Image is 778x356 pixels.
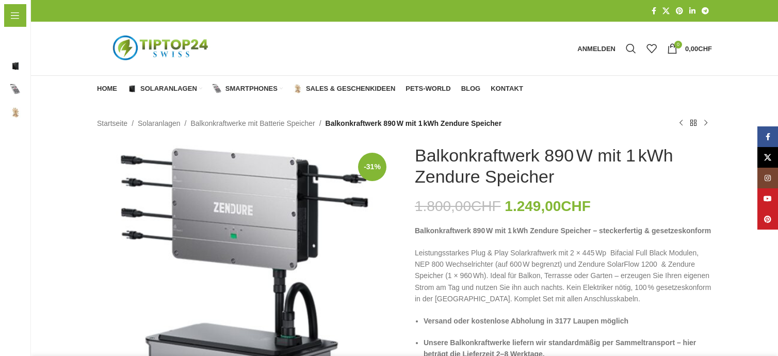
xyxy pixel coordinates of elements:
[491,78,523,99] a: Kontakt
[97,118,501,129] nav: Breadcrumb
[621,38,641,59] a: Suche
[685,45,712,53] bdi: 0,00
[675,117,687,130] a: Vorheriges Produkt
[26,103,107,122] span: Sales & Geschenkideen
[293,78,395,99] a: Sales & Geschenkideen
[358,153,386,181] span: -31%
[326,118,502,129] span: Balkonkraftwerk 890 W mit 1 kWh Zendure Speicher
[306,85,395,93] span: Sales & Geschenkideen
[699,4,712,18] a: Telegram Social Link
[461,78,481,99] a: Blog
[415,247,712,305] p: Leistungsstarkes Plug & Play Solarkraftwerk mit 2 × 445 Wp Bifacial Full Black Modulen, NEP 800 W...
[491,85,523,93] span: Kontakt
[424,317,628,325] strong: Versand oder kostenlose Abholung in 3177 Laupen möglich
[25,10,44,21] span: Menü
[757,147,778,168] a: X Social Link
[757,209,778,230] a: Pinterest Social Link
[10,173,37,191] span: Kontakt
[561,198,591,214] span: CHF
[641,38,662,59] div: Meine Wunschliste
[674,41,682,48] span: 0
[662,38,717,59] a: 0 0,00CHF
[26,57,71,75] span: Solaranlagen
[10,61,21,71] img: Solaranlagen
[471,198,501,214] span: CHF
[406,85,450,93] span: Pets-World
[698,45,712,53] span: CHF
[505,198,591,214] bdi: 1.249,00
[461,85,481,93] span: Blog
[140,85,197,93] span: Solaranlagen
[10,107,21,118] img: Sales & Geschenkideen
[213,78,283,99] a: Smartphones
[138,118,181,129] a: Solaranlagen
[673,4,686,18] a: Pinterest Social Link
[97,44,226,52] a: Logo der Website
[577,45,615,52] span: Anmelden
[213,84,222,93] img: Smartphones
[26,80,72,99] span: Smartphones
[225,85,278,93] span: Smartphones
[700,117,712,130] a: Nächstes Produkt
[686,4,699,18] a: LinkedIn Social Link
[415,226,711,235] strong: Balkonkraftwerk 890 W mit 1 kWh Zendure Speicher – steckerfertig & gesetzeskonform
[757,188,778,209] a: YouTube Social Link
[406,78,450,99] a: Pets-World
[757,126,778,147] a: Facebook Social Link
[415,145,712,187] h1: Balkonkraftwerk 890 W mit 1 kWh Zendure Speicher
[293,84,302,93] img: Sales & Geschenkideen
[649,4,659,18] a: Facebook Social Link
[10,150,26,168] span: Blog
[127,78,202,99] a: Solaranlagen
[572,38,621,59] a: Anmelden
[190,118,315,129] a: Balkonkraftwerke mit Batterie Speicher
[92,78,528,99] div: Hauptnavigation
[10,126,48,145] span: Pets-World
[10,34,30,52] span: Home
[757,168,778,188] a: Instagram Social Link
[659,4,673,18] a: X Social Link
[10,84,21,94] img: Smartphones
[415,198,501,214] bdi: 1.800,00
